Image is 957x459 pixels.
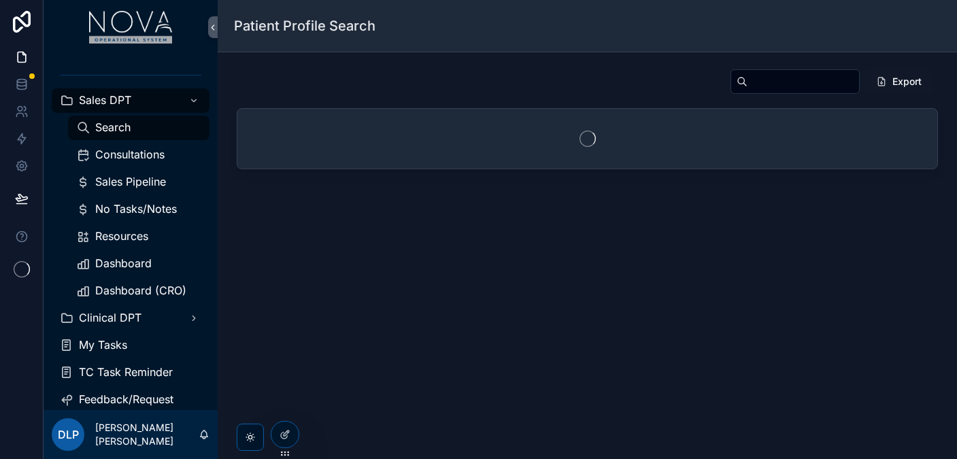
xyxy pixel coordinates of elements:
span: Sales DPT [79,93,131,107]
span: Sales Pipeline [95,175,166,189]
span: TC Task Reminder [79,365,173,379]
span: Resources [95,229,148,243]
a: Consultations [68,143,209,167]
span: Feedback/Request [79,392,173,407]
span: Dashboard (CRO) [95,284,186,298]
span: Dashboard [95,256,152,271]
a: Dashboard [68,252,209,276]
span: Consultations [95,148,165,162]
a: Feedback/Request [52,388,209,412]
a: Search [68,116,209,140]
span: Search [95,120,131,135]
a: TC Task Reminder [52,360,209,385]
p: [PERSON_NAME] [PERSON_NAME] [95,421,199,448]
a: Dashboard (CRO) [68,279,209,303]
a: No Tasks/Notes [68,197,209,222]
a: Sales DPT [52,88,209,113]
a: Sales Pipeline [68,170,209,194]
img: App logo [89,11,173,44]
div: scrollable content [44,54,218,410]
a: My Tasks [52,333,209,358]
button: Export [865,69,933,94]
span: My Tasks [79,338,127,352]
span: No Tasks/Notes [95,202,177,216]
span: Clinical DPT [79,311,141,325]
a: Clinical DPT [52,306,209,330]
h1: Patient Profile Search [234,16,375,35]
span: DLP [58,426,79,443]
a: Resources [68,224,209,249]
